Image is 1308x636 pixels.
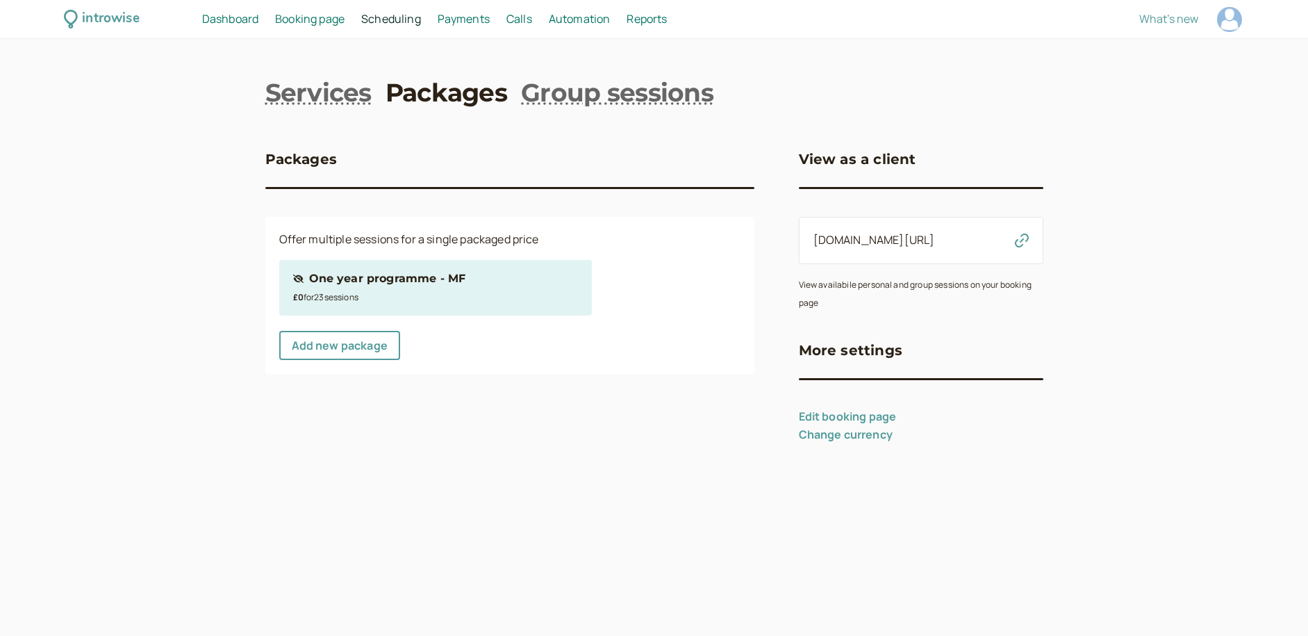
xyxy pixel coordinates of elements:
[275,11,345,26] span: Booking page
[202,11,258,26] span: Dashboard
[799,427,893,442] a: Change currency
[293,291,304,303] b: £0
[265,75,372,110] a: Services
[279,231,740,249] p: Offer multiple sessions for a single packaged price
[202,10,258,28] a: Dashboard
[309,270,466,288] div: One year programme - MF
[265,148,338,170] h3: Packages
[799,148,916,170] h3: View as a client
[506,11,532,26] span: Calls
[438,11,490,26] span: Payments
[627,10,667,28] a: Reports
[1239,569,1308,636] iframe: Chat Widget
[279,331,400,360] a: Add new package
[799,409,897,424] a: Edit booking page
[293,270,578,306] div: One year programme - MF£0for23sessions
[293,291,358,303] small: for 23 session s
[813,232,935,247] a: [DOMAIN_NAME][URL]
[1215,5,1244,34] a: Account
[521,75,713,110] a: Group sessions
[549,11,611,26] span: Automation
[506,10,532,28] a: Calls
[1139,13,1198,25] button: What's new
[82,8,139,30] div: introwise
[1139,11,1198,26] span: What's new
[361,11,421,26] span: Scheduling
[361,10,421,28] a: Scheduling
[64,8,140,30] a: introwise
[275,10,345,28] a: Booking page
[549,10,611,28] a: Automation
[386,75,507,110] a: Packages
[799,279,1032,309] small: View availabile personal and group sessions on your booking page
[627,11,667,26] span: Reports
[799,339,903,361] h3: More settings
[438,10,490,28] a: Payments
